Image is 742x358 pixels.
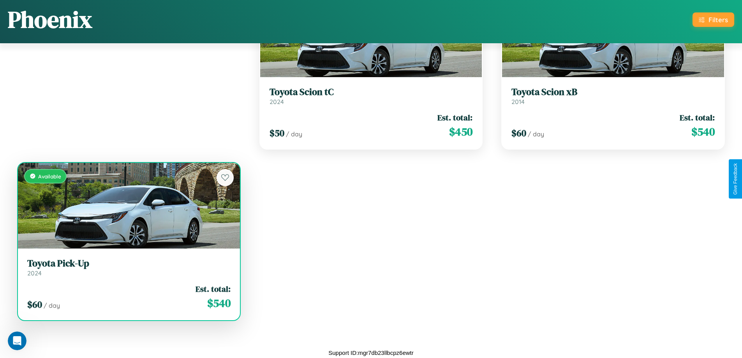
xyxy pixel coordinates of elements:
h3: Toyota Scion tC [270,86,473,98]
span: Available [38,173,61,180]
span: / day [528,130,544,138]
span: $ 450 [449,124,472,139]
iframe: Intercom live chat [8,332,26,350]
span: $ 540 [207,295,231,311]
span: 2024 [27,269,42,277]
span: / day [286,130,302,138]
div: Give Feedback [733,163,738,195]
button: Filters [693,12,734,27]
p: Support ID: mgr7db23llbcpz6ewtr [328,347,413,358]
div: Filters [709,16,728,24]
a: Toyota Scion tC2024 [270,86,473,106]
span: 2024 [270,98,284,106]
span: Est. total: [680,112,715,123]
h3: Toyota Pick-Up [27,258,231,269]
span: 2014 [511,98,525,106]
span: / day [44,302,60,309]
h3: Toyota Scion xB [511,86,715,98]
h1: Phoenix [8,4,92,35]
span: $ 60 [27,298,42,311]
span: $ 50 [270,127,284,139]
span: $ 60 [511,127,526,139]
span: Est. total: [196,283,231,295]
a: Toyota Scion xB2014 [511,86,715,106]
a: Toyota Pick-Up2024 [27,258,231,277]
span: $ 540 [691,124,715,139]
span: Est. total: [437,112,472,123]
